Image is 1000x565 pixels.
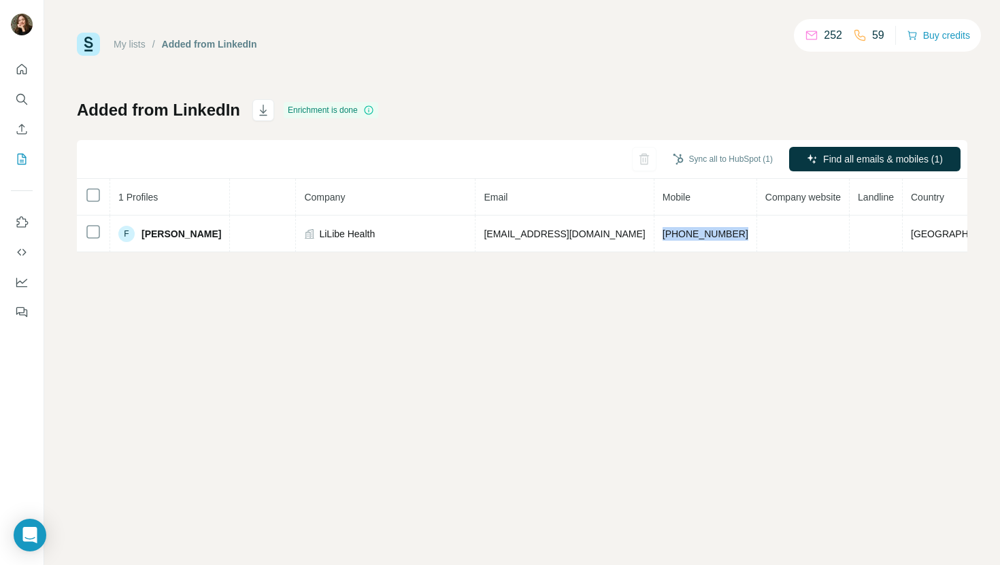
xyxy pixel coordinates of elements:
[118,192,158,203] span: 1 Profiles
[858,192,894,203] span: Landline
[765,192,841,203] span: Company website
[14,519,46,551] div: Open Intercom Messenger
[11,14,33,35] img: Avatar
[872,27,884,44] p: 59
[663,149,782,169] button: Sync all to HubSpot (1)
[11,240,33,264] button: Use Surfe API
[118,226,135,242] div: F
[11,87,33,112] button: Search
[11,147,33,171] button: My lists
[663,228,748,239] span: [PHONE_NUMBER]
[141,227,221,241] span: [PERSON_NAME]
[484,228,645,239] span: [EMAIL_ADDRESS][DOMAIN_NAME]
[152,37,155,51] li: /
[11,57,33,82] button: Quick start
[11,210,33,235] button: Use Surfe on LinkedIn
[789,147,961,171] button: Find all emails & mobiles (1)
[162,37,257,51] div: Added from LinkedIn
[319,227,375,241] span: LiLibe Health
[907,26,970,45] button: Buy credits
[304,192,345,203] span: Company
[911,192,944,203] span: Country
[284,102,378,118] div: Enrichment is done
[11,300,33,324] button: Feedback
[11,270,33,294] button: Dashboard
[77,33,100,56] img: Surfe Logo
[823,152,943,166] span: Find all emails & mobiles (1)
[663,192,690,203] span: Mobile
[484,192,507,203] span: Email
[824,27,842,44] p: 252
[114,39,146,50] a: My lists
[11,117,33,141] button: Enrich CSV
[77,99,240,121] h1: Added from LinkedIn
